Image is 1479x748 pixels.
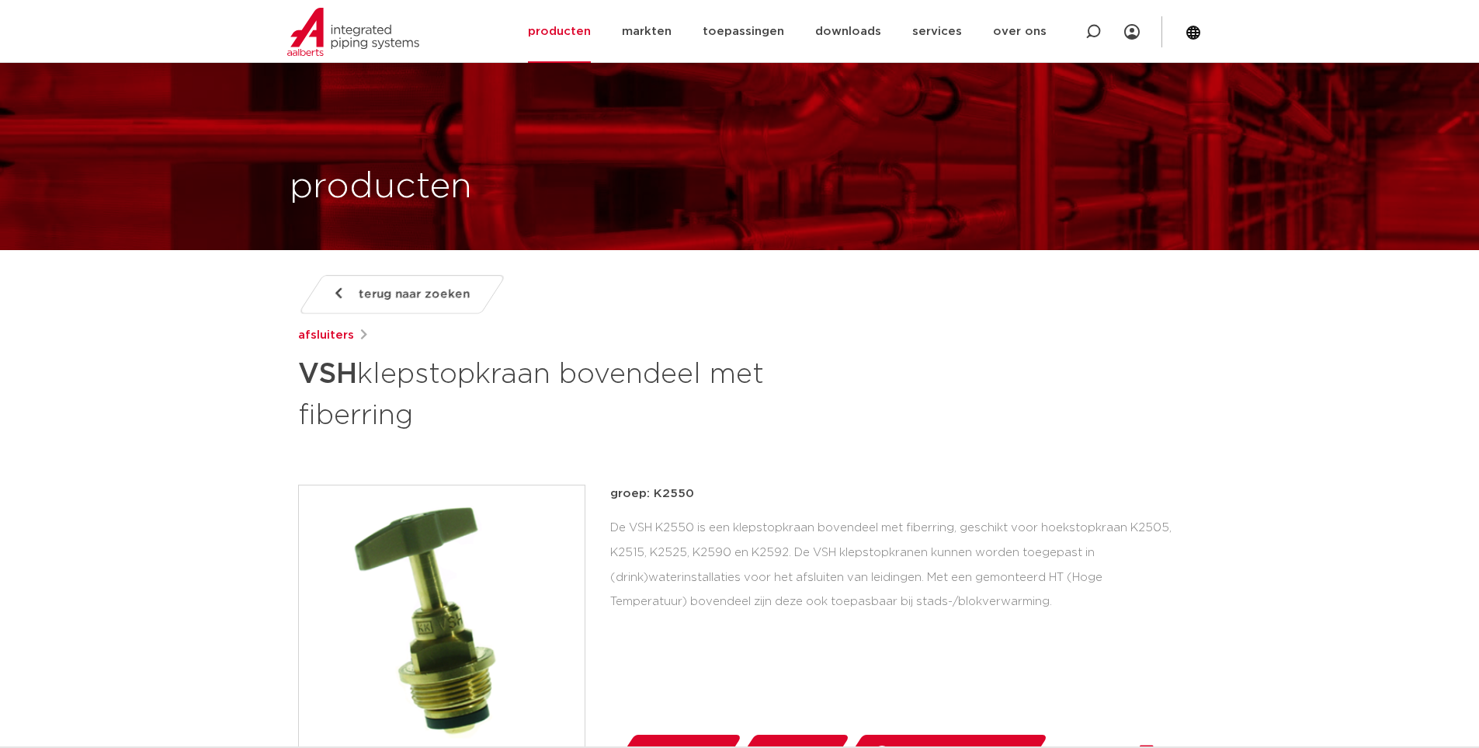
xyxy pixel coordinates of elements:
[610,516,1182,614] div: De VSH K2550 is een klepstopkraan bovendeel met fiberring, geschikt voor hoekstopkraan K2505, K25...
[297,275,505,314] a: terug naar zoeken
[298,360,357,388] strong: VSH
[298,351,881,435] h1: klepstopkraan bovendeel met fiberring
[298,326,354,345] a: afsluiters
[290,162,472,212] h1: producten
[610,485,1182,503] p: groep: K2550
[359,282,470,307] span: terug naar zoeken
